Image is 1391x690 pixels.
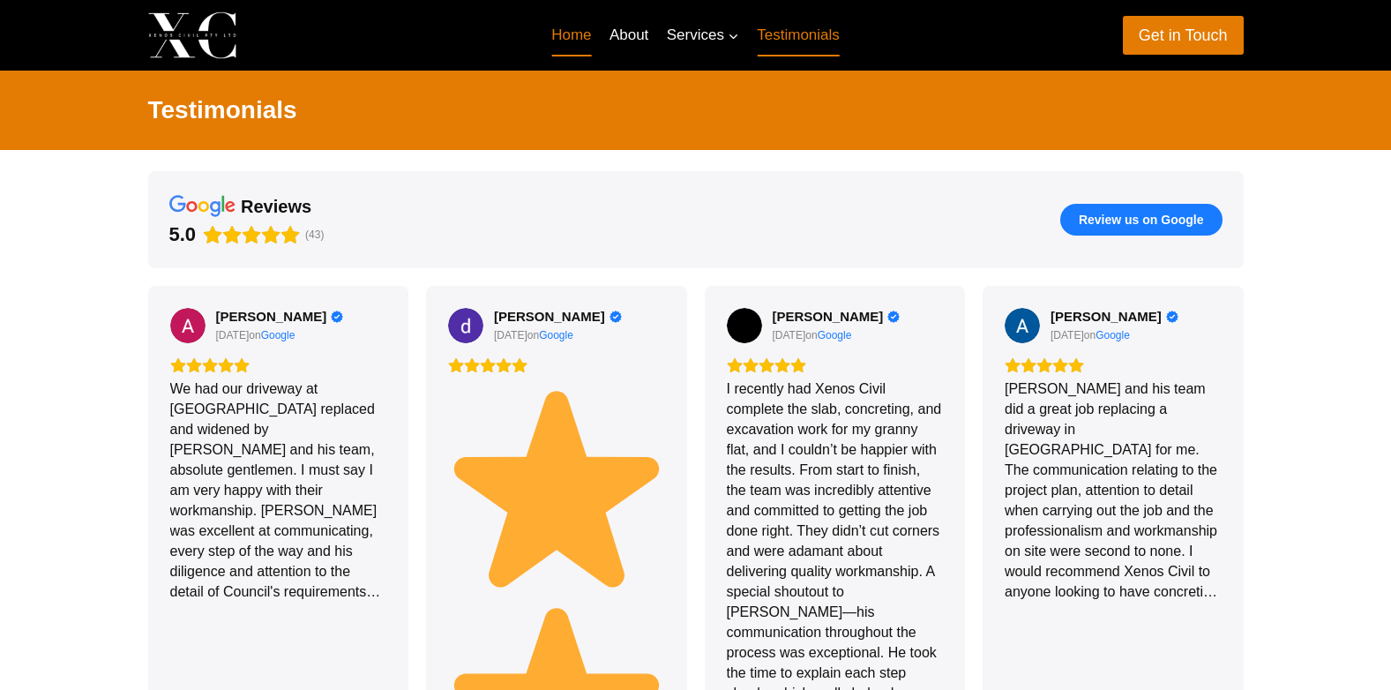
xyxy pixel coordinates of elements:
[448,308,483,343] a: View on Google
[331,311,343,323] div: Verified Customer
[542,14,601,56] a: Home
[1005,379,1222,602] div: [PERSON_NAME] and his team did a great job replacing a driveway in [GEOGRAPHIC_DATA] for me. The ...
[1123,16,1244,54] a: Get in Touch
[241,195,311,218] div: reviews
[1096,328,1130,342] a: View on Google
[1051,328,1084,342] div: [DATE]
[727,308,762,343] img: Hazar Cevikoglu
[1051,328,1096,342] div: on
[305,229,324,241] span: (43)
[448,357,665,373] div: Rating: 5.0 out of 5
[539,328,573,342] div: Google
[1079,212,1204,228] span: Review us on Google
[818,328,852,342] div: Google
[170,357,387,373] div: Rating: 5.0 out of 5
[148,11,375,58] a: Xenos Civil
[609,311,622,323] div: Verified Customer
[1060,204,1223,236] button: Review us on Google
[216,309,344,325] a: Review by Adrian Revell
[448,379,665,596] img: ⭐️
[494,309,622,325] a: Review by damon fyson
[494,328,539,342] div: on
[658,14,749,56] button: Child menu of Services
[148,11,236,58] img: Xenos Civil
[727,357,944,373] div: Rating: 5.0 out of 5
[1005,308,1040,343] a: View on Google
[818,328,852,342] a: View on Google
[1096,328,1130,342] div: Google
[773,309,901,325] a: Review by Hazar Cevikoglu
[261,328,295,342] div: Google
[170,308,206,343] img: Adrian Revell
[1005,308,1040,343] img: Andrew Stassen
[773,309,884,325] span: [PERSON_NAME]
[494,309,605,325] span: [PERSON_NAME]
[170,379,387,602] div: We had our driveway at [GEOGRAPHIC_DATA] replaced and widened by [PERSON_NAME] and his team, abso...
[773,328,818,342] div: on
[542,14,849,56] nav: Primary Navigation
[1051,309,1178,325] a: Review by Andrew Stassen
[773,328,806,342] div: [DATE]
[261,328,295,342] a: View on Google
[1051,309,1162,325] span: [PERSON_NAME]
[216,328,261,342] div: on
[216,309,327,325] span: [PERSON_NAME]
[148,92,1244,129] h2: Testimonials
[1005,357,1222,373] div: Rating: 5.0 out of 5
[448,308,483,343] img: damon fyson
[1166,311,1178,323] div: Verified Customer
[887,311,900,323] div: Verified Customer
[170,308,206,343] a: View on Google
[216,328,250,342] div: [DATE]
[539,328,573,342] a: View on Google
[748,14,849,56] a: Testimonials
[169,222,197,247] div: 5.0
[494,328,527,342] div: [DATE]
[727,308,762,343] a: View on Google
[601,14,658,56] a: About
[251,21,375,49] p: Xenos Civil
[169,222,301,247] div: Rating: 5.0 out of 5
